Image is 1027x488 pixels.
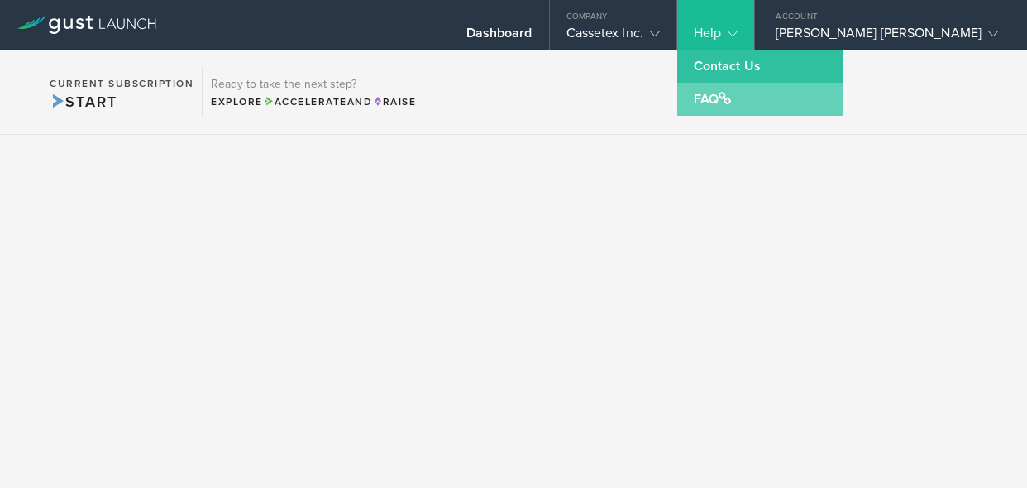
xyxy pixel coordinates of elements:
[50,93,117,111] span: Start
[263,96,373,108] span: and
[466,25,533,50] div: Dashboard
[776,25,998,50] div: [PERSON_NAME] [PERSON_NAME]
[694,25,738,50] div: Help
[566,25,660,50] div: Cassetex Inc.
[202,66,424,117] div: Ready to take the next step?ExploreAccelerateandRaise
[50,79,193,89] h2: Current Subscription
[211,79,416,90] h3: Ready to take the next step?
[263,96,347,108] span: Accelerate
[372,96,416,108] span: Raise
[944,409,1027,488] iframe: Chat Widget
[211,94,416,109] div: Explore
